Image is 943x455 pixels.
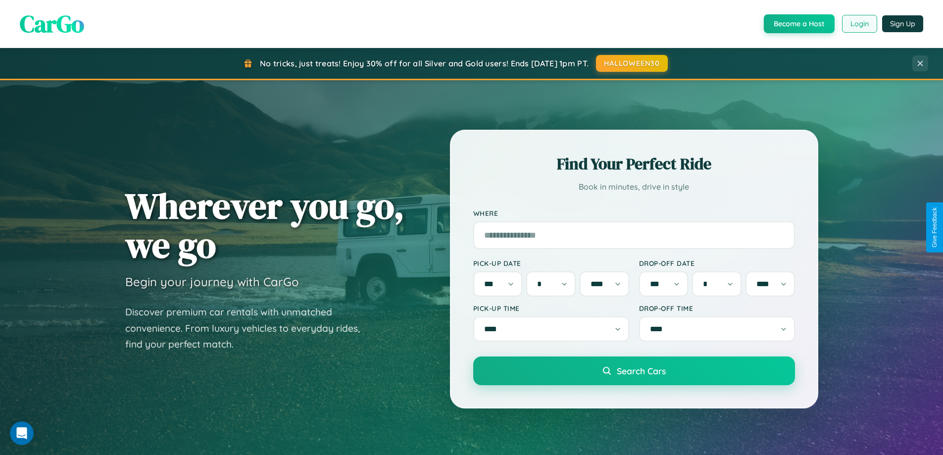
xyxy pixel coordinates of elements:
[842,15,877,33] button: Login
[10,421,34,445] iframe: Intercom live chat
[20,7,84,40] span: CarGo
[125,304,373,353] p: Discover premium car rentals with unmatched convenience. From luxury vehicles to everyday rides, ...
[125,274,299,289] h3: Begin your journey with CarGo
[260,58,589,68] span: No tricks, just treats! Enjoy 30% off for all Silver and Gold users! Ends [DATE] 1pm PT.
[639,304,795,312] label: Drop-off Time
[473,153,795,175] h2: Find Your Perfect Ride
[473,180,795,194] p: Book in minutes, drive in style
[125,186,404,264] h1: Wherever you go, we go
[764,14,835,33] button: Become a Host
[473,259,629,267] label: Pick-up Date
[473,209,795,217] label: Where
[931,207,938,248] div: Give Feedback
[596,55,668,72] button: HALLOWEEN30
[639,259,795,267] label: Drop-off Date
[473,304,629,312] label: Pick-up Time
[473,356,795,385] button: Search Cars
[617,365,666,376] span: Search Cars
[882,15,923,32] button: Sign Up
